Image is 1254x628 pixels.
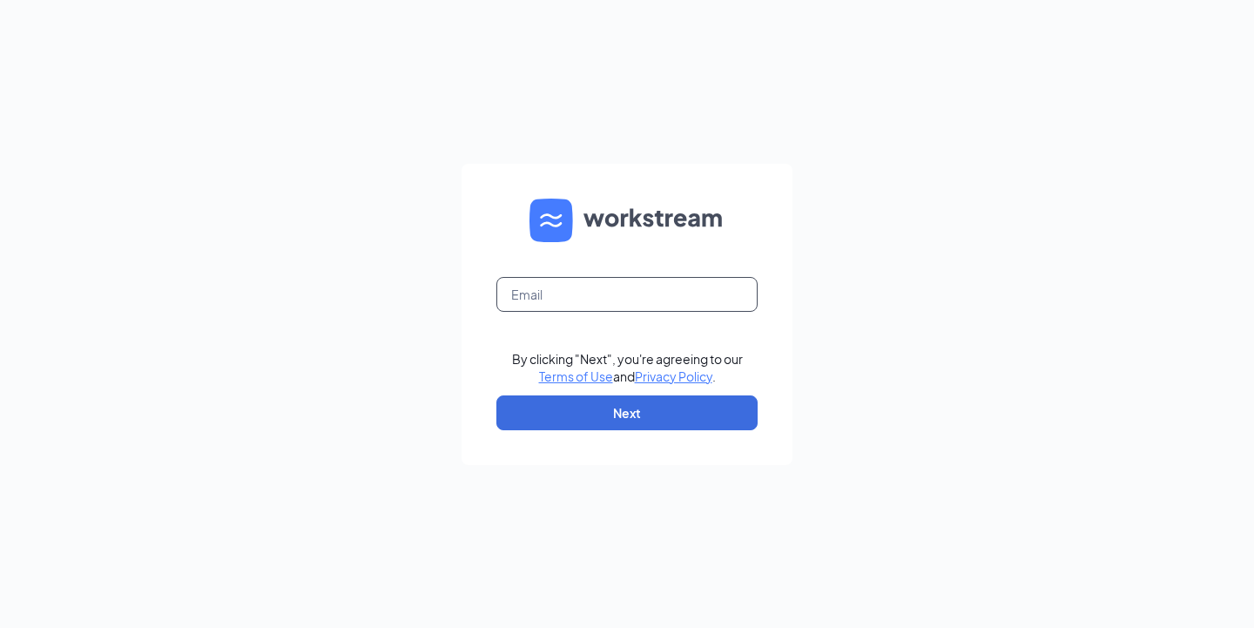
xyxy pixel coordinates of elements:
button: Next [496,395,758,430]
img: WS logo and Workstream text [529,199,725,242]
a: Privacy Policy [635,368,712,384]
input: Email [496,277,758,312]
a: Terms of Use [539,368,613,384]
div: By clicking "Next", you're agreeing to our and . [512,350,743,385]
